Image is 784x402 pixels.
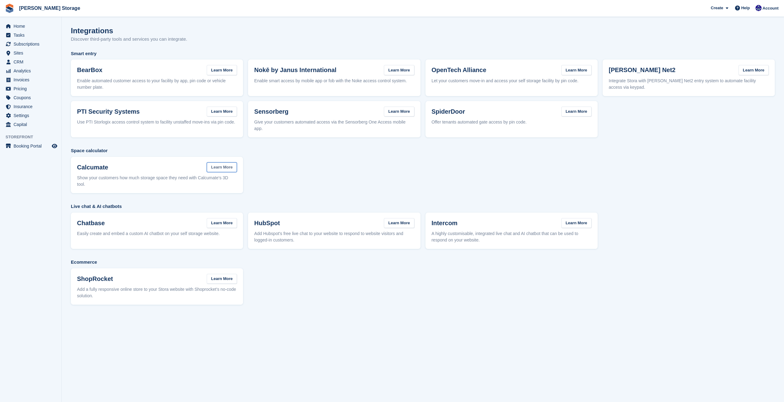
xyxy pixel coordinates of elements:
h3: OpenTech Alliance [432,67,486,74]
span: Storefront [6,134,61,140]
a: Learn More [561,65,591,75]
p: Add a fully responsive online store to your Stora website with Shoprocket's no-code solution. [77,286,237,299]
span: Booking Portal [14,142,51,150]
p: Integrate Stora with [PERSON_NAME] Net2 entry system to automate facility access via keypad. [609,78,769,91]
a: menu [3,75,58,84]
a: [PERSON_NAME] Storage [17,3,83,13]
a: menu [3,120,58,129]
a: Learn More [384,65,414,75]
h3: Chatbase [77,220,105,227]
a: menu [3,22,58,30]
a: Learn More [207,107,237,117]
p: Offer tenants automated gate access by pin code. [432,119,591,125]
a: menu [3,67,58,75]
a: menu [3,40,58,48]
p: Use PTI Storlogix access control system to facility unstaffed move-ins via pin code. [77,119,237,125]
p: Enable automated customer access to your facility by app, pin code or vehicle number plate. [77,78,237,91]
a: Learn More [561,107,591,117]
span: CRM [14,58,51,66]
a: menu [3,102,58,111]
span: Smart entry [71,50,775,57]
span: Coupons [14,93,51,102]
span: Capital [14,120,51,129]
a: menu [3,84,58,93]
span: Analytics [14,67,51,75]
h3: Nokē by Janus International [254,67,336,74]
h3: Sensorberg [254,108,288,115]
span: Space calculator [71,147,775,154]
span: Help [741,5,750,11]
span: Create [711,5,723,11]
h3: SpiderDoor [432,108,465,115]
h3: Calcumate [77,164,108,171]
h3: [PERSON_NAME] Net2 [609,67,676,74]
span: Settings [14,111,51,120]
a: menu [3,111,58,120]
a: menu [3,31,58,39]
img: stora-icon-8386f47178a22dfd0bd8f6a31ec36ba5ce8667c1dd55bd0f319d3a0aa187defe.svg [5,4,14,13]
h3: BearBox [77,67,102,74]
a: Learn More [207,218,237,228]
a: Learn More [384,107,414,117]
h3: ShopRocket [77,275,113,282]
a: menu [3,93,58,102]
a: Learn More [207,274,237,284]
p: Enable smart access by mobile app or fob with the Noke access control system. [254,78,414,84]
img: Ross Watt [755,5,762,11]
h3: HubSpot [254,220,280,227]
a: Preview store [51,142,58,150]
span: Insurance [14,102,51,111]
p: A highly customisable, integrated live chat and AI chatbot that can be used to respond on your we... [432,230,591,243]
a: menu [3,49,58,57]
span: Live chat & AI chatbots [71,203,775,210]
span: Pricing [14,84,51,93]
span: Tasks [14,31,51,39]
span: Home [14,22,51,30]
span: Subscriptions [14,40,51,48]
p: Add Hubspot's free live chat to your website to respond to website visitors and logged-in customers. [254,230,414,243]
h3: Intercom [432,220,457,227]
p: Let your customers move-in and access your self storage facility by pin code. [432,78,591,84]
p: Easily create and embed a custom AI chatbot on your self storage website. [77,230,237,237]
p: Discover third-party tools and services you can integrate. [71,36,187,43]
span: Sites [14,49,51,57]
a: menu [3,58,58,66]
p: Give your customers automated access via the Sensorberg One Access mobile app. [254,119,414,132]
a: Learn More [738,65,769,75]
a: Learn More [384,218,414,228]
h3: PTI Security Systems [77,108,140,115]
a: Learn More [207,162,237,173]
p: Show your customers how much storage space they need with Calcumate's 3D tool. [77,175,237,188]
a: menu [3,142,58,150]
span: Invoices [14,75,51,84]
h1: Integrations [71,26,187,35]
span: Account [762,5,778,11]
a: Learn More [561,218,591,228]
span: Ecommerce [71,259,775,266]
a: Learn More [207,65,237,75]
